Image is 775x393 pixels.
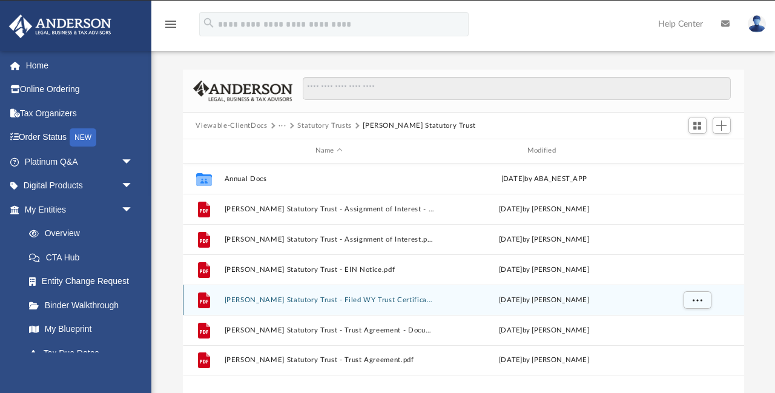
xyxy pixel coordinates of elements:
a: Entity Change Request [17,269,151,294]
span: arrow_drop_down [121,197,145,222]
div: [DATE] by [PERSON_NAME] [439,355,648,366]
a: Tax Due Dates [17,341,151,365]
button: Statutory Trusts [297,121,351,131]
a: Tax Organizers [8,101,151,125]
button: [PERSON_NAME] Statutory Trust - EIN Notice.pdf [224,266,434,274]
div: id [654,145,739,156]
img: Anderson Advisors Platinum Portal [5,15,115,38]
a: CTA Hub [17,245,151,269]
a: Platinum Q&Aarrow_drop_down [8,150,151,174]
button: More options [683,291,711,309]
span: arrow_drop_down [121,150,145,174]
div: [DATE] by [PERSON_NAME] [439,294,648,305]
button: [PERSON_NAME] Statutory Trust [363,121,476,131]
a: Binder Walkthrough [17,293,151,317]
button: Switch to Grid View [688,117,707,134]
div: [DATE] by ABA_NEST_APP [439,173,648,184]
img: User Pic [748,15,766,33]
a: menu [163,23,178,31]
div: [DATE] by [PERSON_NAME] [439,203,648,214]
i: search [202,16,216,30]
div: Modified [438,145,648,156]
button: ··· [279,121,286,131]
button: [PERSON_NAME] Statutory Trust - Assignment of Interest.pdf [224,236,434,243]
button: Add [713,117,731,134]
div: [DATE] by [PERSON_NAME] [439,325,648,335]
a: Home [8,53,151,78]
div: [DATE] by [PERSON_NAME] [439,234,648,245]
button: [PERSON_NAME] Statutory Trust - Trust Agreement - DocuSigned.pdf [224,326,434,334]
a: Online Ordering [8,78,151,102]
button: [PERSON_NAME] Statutory Trust - Filed WY Trust Certificate.pdf [224,296,434,304]
button: [PERSON_NAME] Statutory Trust - Trust Agreement.pdf [224,356,434,364]
div: [DATE] by [PERSON_NAME] [439,264,648,275]
div: NEW [70,128,96,147]
a: Overview [17,222,151,246]
a: Order StatusNEW [8,125,151,150]
button: [PERSON_NAME] Statutory Trust - Assignment of Interest - DocuSigned.pdf [224,205,434,213]
a: Digital Productsarrow_drop_down [8,174,151,198]
input: Search files and folders [303,77,730,100]
a: My Entitiesarrow_drop_down [8,197,151,222]
i: menu [163,17,178,31]
div: Name [223,145,434,156]
button: Viewable-ClientDocs [196,121,267,131]
span: arrow_drop_down [121,174,145,199]
button: Annual Docs [224,175,434,183]
a: My Blueprint [17,317,145,342]
div: id [188,145,218,156]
